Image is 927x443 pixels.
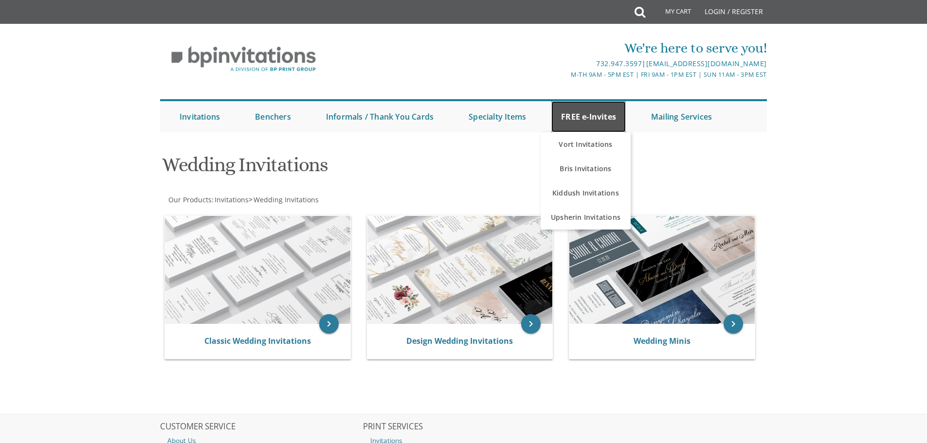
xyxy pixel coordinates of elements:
div: : [160,195,464,205]
a: Invitations [170,101,230,132]
a: Specialty Items [459,101,536,132]
a: Bris Invitations [541,157,631,181]
h2: PRINT SERVICES [363,422,564,432]
div: We're here to serve you! [363,38,767,58]
h1: Wedding Invitations [162,154,559,183]
a: Vort Invitations [541,132,631,157]
a: Benchers [245,101,301,132]
span: Wedding Invitations [254,195,319,204]
a: Wedding Minis [634,336,691,346]
a: keyboard_arrow_right [319,314,339,334]
a: Classic Wedding Invitations [204,336,311,346]
a: Wedding Invitations [253,195,319,204]
div: M-Th 9am - 5pm EST | Fri 9am - 1pm EST | Sun 11am - 3pm EST [363,70,767,80]
a: My Cart [644,1,698,25]
a: Our Products [167,195,212,204]
a: Design Wedding Invitations [406,336,513,346]
a: [EMAIL_ADDRESS][DOMAIN_NAME] [646,59,767,68]
a: Mailing Services [641,101,722,132]
a: Upsherin Invitations [541,205,631,230]
a: Kiddush Invitations [541,181,631,205]
a: FREE e-Invites [551,101,626,132]
img: Classic Wedding Invitations [165,216,350,324]
a: keyboard_arrow_right [724,314,743,334]
img: Wedding Minis [569,216,755,324]
img: Design Wedding Invitations [367,216,553,324]
a: 732.947.3597 [596,59,642,68]
a: Invitations [214,195,249,204]
div: | [363,58,767,70]
a: Informals / Thank You Cards [316,101,443,132]
a: keyboard_arrow_right [521,314,541,334]
h2: CUSTOMER SERVICE [160,422,362,432]
img: BP Invitation Loft [160,39,327,79]
span: > [249,195,319,204]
